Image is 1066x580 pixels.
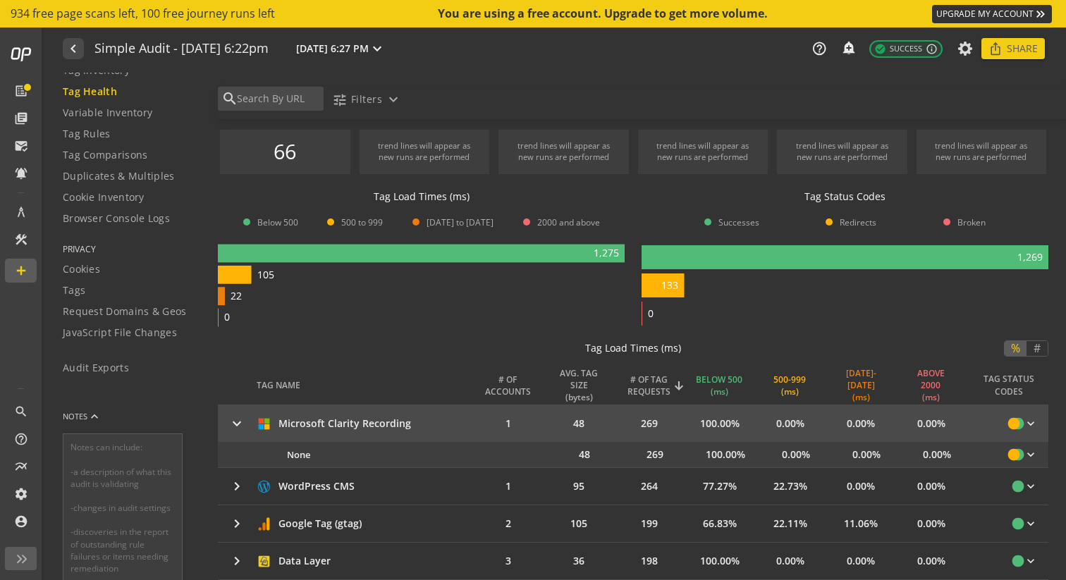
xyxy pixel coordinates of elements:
[549,468,620,505] td: 95
[775,444,817,465] div: 0.00%
[910,413,952,434] div: 0.00%
[63,148,148,162] span: Tag Comparisons
[874,43,886,55] mat-icon: check_circle
[620,405,690,442] td: 269
[287,448,310,462] span: None
[555,367,603,403] div: AVG. TAG SIZE (bytes)
[11,6,275,22] span: 934 free page scans left, 100 free journey runs left
[840,476,882,497] div: 0.00%
[14,432,28,446] mat-icon: help_outline
[257,379,473,391] div: TAG NAME
[718,216,759,228] span: Successes
[296,42,369,56] span: [DATE] 6:27 PM
[228,415,245,432] mat-icon: keyboard_arrow_right
[479,543,549,579] td: 3
[1007,448,1021,462] mat-icon: circle
[537,216,600,228] span: 2000 and above
[1007,36,1038,61] span: Share
[1029,341,1046,355] span: #
[907,367,955,403] div: ABOVE 2000 (ms)
[791,140,893,163] div: trend lines will appear as new runs are performed
[63,400,102,433] button: NOTES
[257,417,271,431] img: 1116.svg
[278,554,331,568] div: Data Layer
[63,211,170,226] span: Browser Console Logs
[228,553,245,569] mat-icon: keyboard_arrow_right
[910,513,952,534] div: 0.00%
[549,505,620,542] td: 105
[14,84,28,98] mat-icon: list_alt
[484,374,544,397] div: # OFACCOUNTS
[766,476,814,497] div: 22.73%
[1024,554,1038,568] mat-icon: keyboard_arrow_down
[438,6,769,22] div: You are using a free account. Upgrade to get more volume.
[837,513,885,534] div: 11.06%
[931,140,1033,163] div: trend lines will appear as new runs are performed
[257,379,300,391] div: TAG NAME
[235,91,320,106] input: Search By URL
[696,374,755,397] div: BELOW 500(ms)
[14,264,28,278] mat-icon: add
[385,91,402,108] mat-icon: expand_more
[1024,417,1038,431] mat-icon: keyboard_arrow_down
[278,479,355,493] div: WordPress CMS
[696,513,744,534] div: 66.83%
[341,216,383,228] span: 500 to 999
[228,515,245,532] mat-icon: keyboard_arrow_right
[374,140,476,163] div: trend lines will appear as new runs are performed
[228,478,245,495] mat-icon: keyboard_arrow_right
[549,405,620,442] td: 48
[479,468,549,505] td: 1
[693,550,747,572] div: 100.00%
[221,90,235,107] mat-icon: search
[840,216,876,228] span: Redirects
[978,366,1048,405] th: TAG STATUS CODES
[648,307,654,320] text: 0
[837,367,896,403] div: [DATE]-[DATE](ms)
[1017,250,1043,264] text: 1,269
[351,87,382,112] span: Filters
[14,459,28,474] mat-icon: multiline_chart
[1011,479,1025,493] mat-icon: circle
[766,374,826,397] div: 500-999(ms)
[625,374,685,397] div: # OF TAGREQUESTS
[231,289,242,302] text: 22
[14,487,28,501] mat-icon: settings
[1024,479,1038,493] mat-icon: keyboard_arrow_down
[274,137,296,166] span: 66
[957,216,986,228] span: Broken
[840,413,882,434] div: 0.00%
[620,505,690,542] td: 199
[804,190,886,204] div: Tag Status Codes
[693,413,747,434] div: 100.00%
[257,479,271,494] img: 1160.svg
[224,310,230,323] text: 0
[63,106,152,120] span: Variable Inventory
[326,87,408,112] button: Filters
[14,166,28,180] mat-icon: notifications_active
[773,374,806,397] div: 500-999 (ms)
[620,448,690,462] div: 269
[14,205,28,219] mat-icon: architecture
[63,326,177,340] span: JavaScript File Changes
[620,543,690,579] td: 198
[278,417,411,431] div: Microsoft Clarity Recording
[369,40,386,57] mat-icon: expand_more
[585,341,681,355] p: Tag Load Times (ms)
[926,43,938,55] mat-icon: info_outline
[840,550,882,572] div: 0.00%
[63,190,145,204] span: Cookie Inventory
[257,268,274,281] text: 105
[766,513,814,534] div: 22.11%
[479,405,549,442] td: 1
[1011,517,1025,531] mat-icon: circle
[63,262,100,276] span: Cookies
[1006,341,1025,355] span: %
[910,476,952,497] div: 0.00%
[485,374,531,397] div: # OF ACCOUNTS
[427,216,494,228] span: [DATE] to [DATE]
[699,444,752,465] div: 100.00%
[374,190,470,204] div: Tag Load Times (ms)
[1034,7,1048,21] mat-icon: keyboard_double_arrow_right
[981,38,1045,59] button: Share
